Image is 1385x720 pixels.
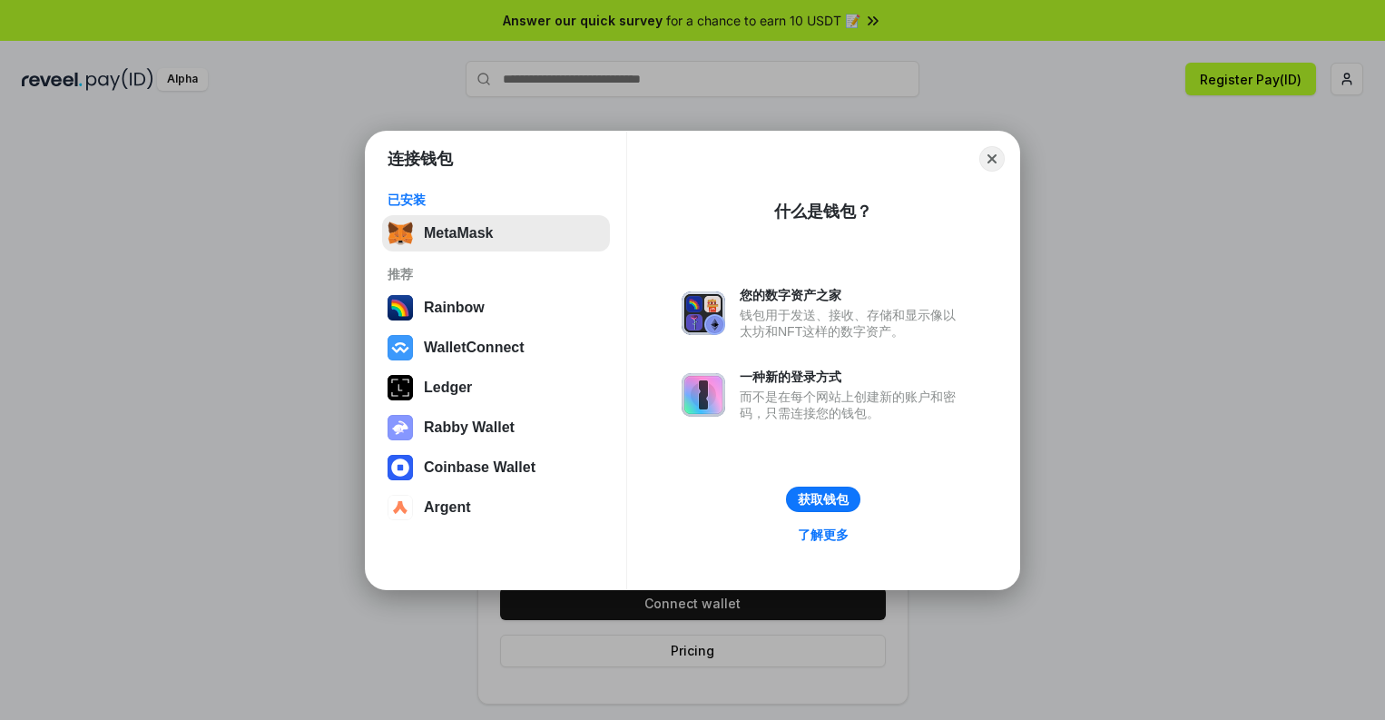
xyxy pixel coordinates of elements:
div: 推荐 [388,266,604,282]
div: 您的数字资产之家 [740,287,965,303]
button: Close [979,146,1005,172]
button: 获取钱包 [786,487,860,512]
div: Ledger [424,380,472,396]
div: Rabby Wallet [424,419,515,436]
button: Rabby Wallet [382,409,610,446]
div: 一种新的登录方式 [740,369,965,385]
button: Ledger [382,370,610,406]
div: Coinbase Wallet [424,459,535,476]
div: 获取钱包 [798,491,849,508]
img: svg+xml,%3Csvg%20width%3D%22120%22%20height%3D%22120%22%20viewBox%3D%220%200%20120%20120%22%20fil... [388,295,413,321]
img: svg+xml,%3Csvg%20width%3D%2228%22%20height%3D%2228%22%20viewBox%3D%220%200%2028%2028%22%20fill%3D... [388,455,413,480]
button: Argent [382,489,610,526]
img: svg+xml,%3Csvg%20xmlns%3D%22http%3A%2F%2Fwww.w3.org%2F2000%2Fsvg%22%20fill%3D%22none%22%20viewBox... [682,291,725,335]
img: svg+xml,%3Csvg%20xmlns%3D%22http%3A%2F%2Fwww.w3.org%2F2000%2Fsvg%22%20width%3D%2228%22%20height%3... [388,375,413,400]
div: 什么是钱包？ [774,201,872,222]
h1: 连接钱包 [388,148,453,170]
div: WalletConnect [424,340,525,356]
a: 了解更多 [787,523,859,547]
img: svg+xml,%3Csvg%20xmlns%3D%22http%3A%2F%2Fwww.w3.org%2F2000%2Fsvg%22%20fill%3D%22none%22%20viewBox... [388,415,413,440]
button: WalletConnect [382,330,610,366]
img: svg+xml,%3Csvg%20width%3D%2228%22%20height%3D%2228%22%20viewBox%3D%220%200%2028%2028%22%20fill%3D... [388,335,413,360]
button: Rainbow [382,290,610,326]
button: MetaMask [382,215,610,252]
div: 已安装 [388,192,604,208]
button: Coinbase Wallet [382,449,610,486]
img: svg+xml,%3Csvg%20fill%3D%22none%22%20height%3D%2233%22%20viewBox%3D%220%200%2035%2033%22%20width%... [388,221,413,246]
div: Argent [424,499,471,516]
div: 了解更多 [798,527,849,543]
div: Rainbow [424,300,485,316]
img: svg+xml,%3Csvg%20width%3D%2228%22%20height%3D%2228%22%20viewBox%3D%220%200%2028%2028%22%20fill%3D... [388,495,413,520]
div: 钱包用于发送、接收、存储和显示像以太坊和NFT这样的数字资产。 [740,307,965,340]
div: MetaMask [424,225,493,242]
div: 而不是在每个网站上创建新的账户和密码，只需连接您的钱包。 [740,389,965,421]
img: svg+xml,%3Csvg%20xmlns%3D%22http%3A%2F%2Fwww.w3.org%2F2000%2Fsvg%22%20fill%3D%22none%22%20viewBox... [682,373,725,417]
